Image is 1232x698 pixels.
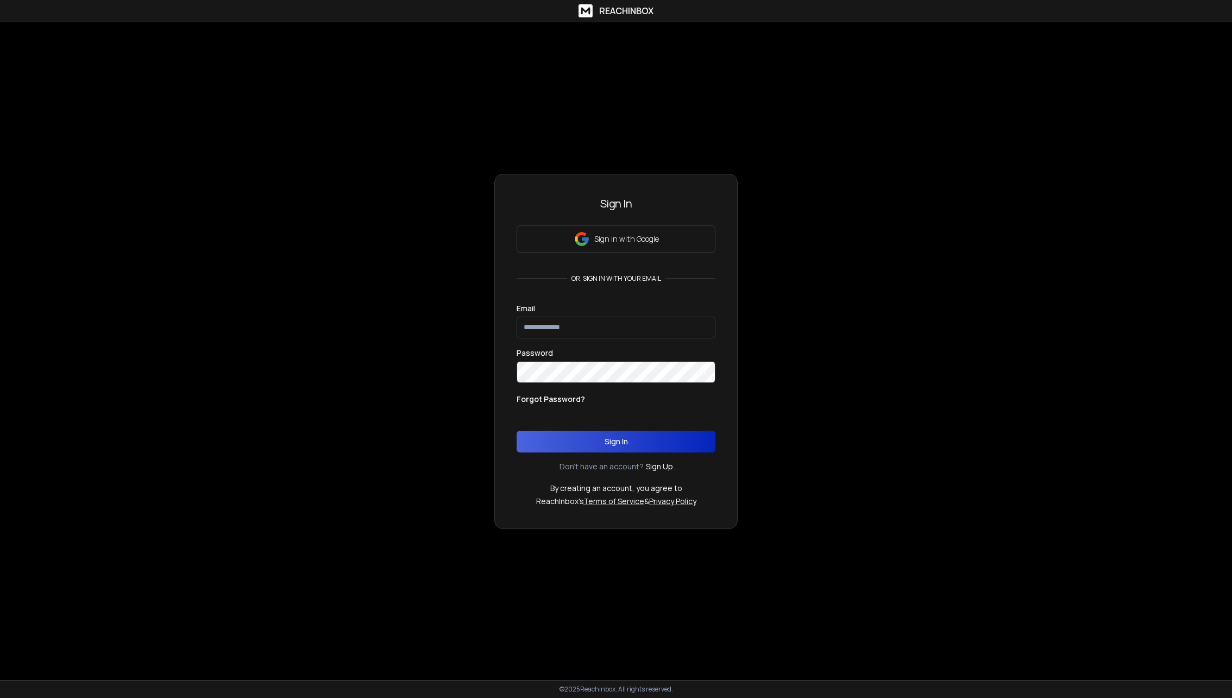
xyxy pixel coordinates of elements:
[649,496,696,506] a: Privacy Policy
[599,4,653,17] h1: ReachInbox
[517,196,715,211] h3: Sign In
[550,483,682,494] p: By creating an account, you agree to
[560,461,644,472] p: Don't have an account?
[517,431,715,452] button: Sign In
[579,4,653,17] a: ReachInbox
[594,234,659,244] p: Sign in with Google
[517,349,553,357] label: Password
[560,685,673,694] p: © 2025 Reachinbox. All rights reserved.
[517,394,585,405] p: Forgot Password?
[517,225,715,253] button: Sign in with Google
[646,461,673,472] a: Sign Up
[517,305,535,312] label: Email
[583,496,644,506] a: Terms of Service
[536,496,696,507] p: ReachInbox's &
[567,274,665,283] p: or, sign in with your email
